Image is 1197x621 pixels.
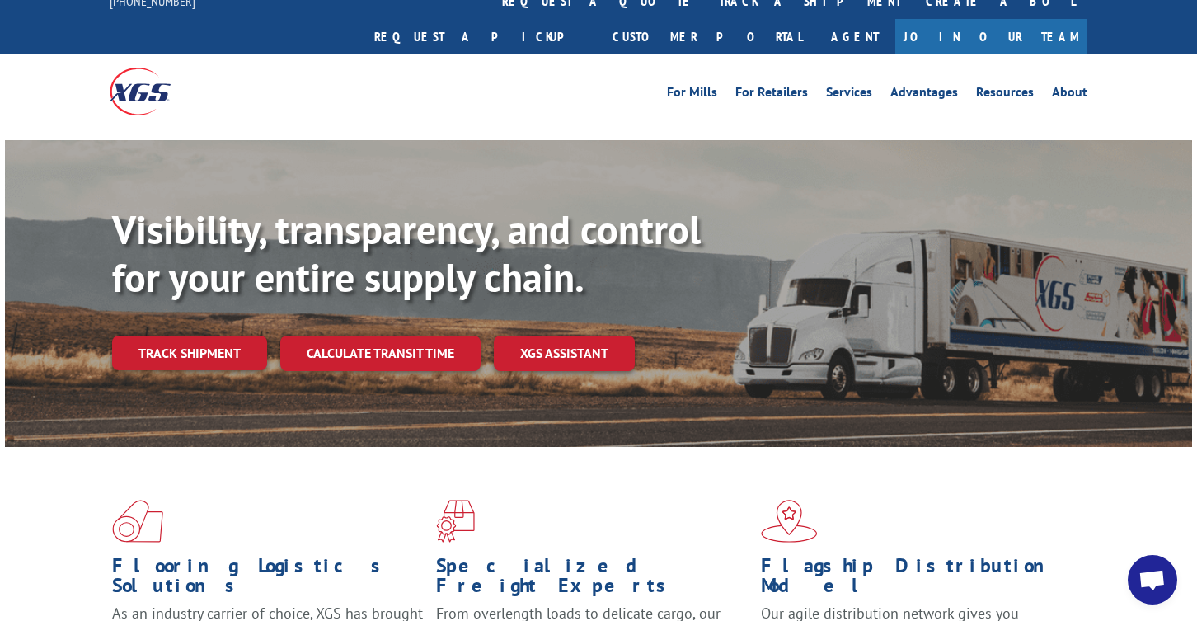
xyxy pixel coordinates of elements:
h1: Flooring Logistics Solutions [112,556,424,604]
a: Services [826,86,872,104]
h1: Specialized Freight Experts [436,556,748,604]
a: Track shipment [112,336,267,370]
a: XGS ASSISTANT [494,336,635,371]
img: xgs-icon-total-supply-chain-intelligence-red [112,500,163,543]
img: xgs-icon-focused-on-flooring-red [436,500,475,543]
a: For Mills [667,86,717,104]
img: xgs-icon-flagship-distribution-model-red [761,500,818,543]
a: Agent [814,19,895,54]
a: Resources [976,86,1034,104]
a: Request a pickup [362,19,600,54]
b: Visibility, transparency, and control for your entire supply chain. [112,204,701,303]
a: Advantages [890,86,958,104]
a: About [1052,86,1087,104]
a: For Retailers [735,86,808,104]
a: Join Our Team [895,19,1087,54]
div: Open chat [1128,555,1177,605]
a: Calculate transit time [280,336,481,371]
h1: Flagship Distribution Model [761,556,1073,604]
a: Customer Portal [600,19,814,54]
